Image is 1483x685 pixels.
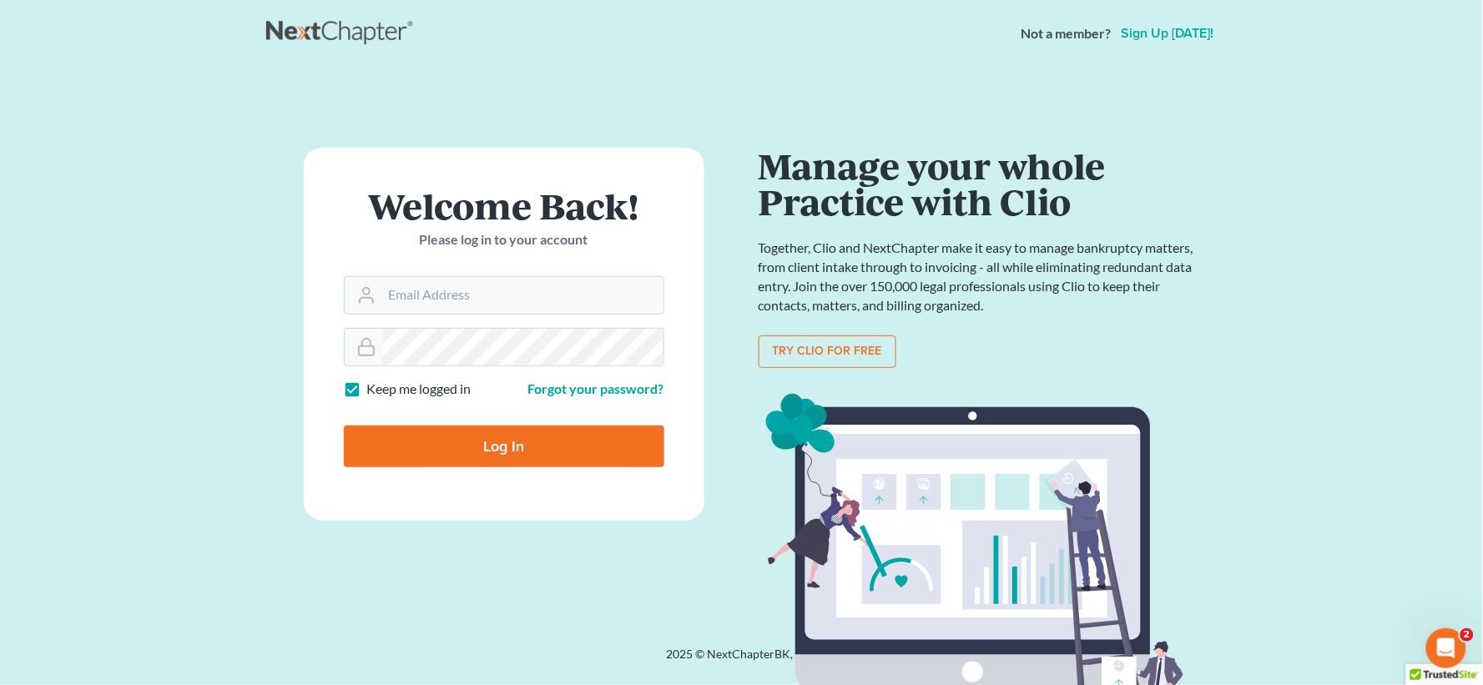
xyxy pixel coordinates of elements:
p: Please log in to your account [344,230,664,249]
a: Sign up [DATE]! [1118,27,1218,40]
p: Together, Clio and NextChapter make it easy to manage bankruptcy matters, from client intake thro... [759,239,1201,315]
input: Email Address [382,277,663,314]
input: Log In [344,426,664,467]
strong: Not a member? [1021,24,1112,43]
iframe: Intercom live chat [1426,628,1466,668]
h1: Manage your whole Practice with Clio [759,148,1201,219]
span: 2 [1460,628,1474,642]
a: Try clio for free [759,335,896,369]
h1: Welcome Back! [344,188,664,224]
div: 2025 © NextChapterBK, INC [266,646,1218,676]
a: Forgot your password? [528,380,664,396]
label: Keep me logged in [367,380,472,399]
